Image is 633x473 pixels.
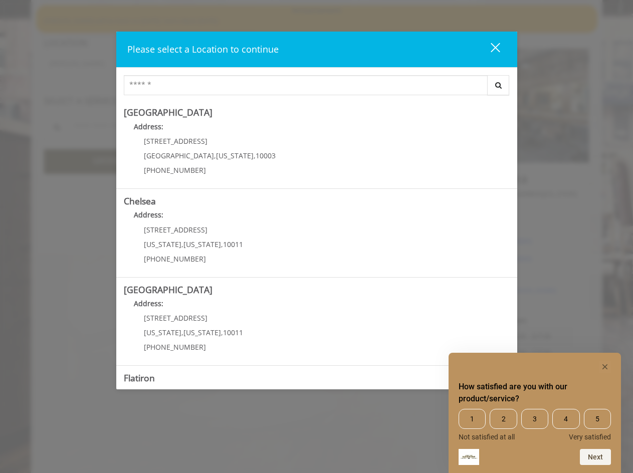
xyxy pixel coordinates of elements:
[124,75,510,100] div: Center Select
[221,328,223,337] span: ,
[490,409,517,429] span: 2
[214,151,216,160] span: ,
[181,240,183,249] span: ,
[521,409,548,429] span: 3
[144,136,207,146] span: [STREET_ADDRESS]
[472,39,506,60] button: close dialog
[144,225,207,234] span: [STREET_ADDRESS]
[124,106,213,118] b: [GEOGRAPHIC_DATA]
[223,328,243,337] span: 10011
[144,313,207,323] span: [STREET_ADDRESS]
[552,409,579,429] span: 4
[216,151,254,160] span: [US_STATE]
[134,122,163,131] b: Address:
[221,240,223,249] span: ,
[459,433,515,441] span: Not satisfied at all
[459,361,611,465] div: How satisfied are you with our product/service? Select an option from 1 to 5, with 1 being Not sa...
[144,240,181,249] span: [US_STATE]
[223,240,243,249] span: 10011
[144,254,206,264] span: [PHONE_NUMBER]
[124,284,213,296] b: [GEOGRAPHIC_DATA]
[459,409,486,429] span: 1
[144,151,214,160] span: [GEOGRAPHIC_DATA]
[134,299,163,308] b: Address:
[493,82,504,89] i: Search button
[569,433,611,441] span: Very satisfied
[124,195,156,207] b: Chelsea
[181,328,183,337] span: ,
[580,449,611,465] button: Next question
[183,240,221,249] span: [US_STATE]
[479,42,499,57] div: close dialog
[584,409,611,429] span: 5
[144,165,206,175] span: [PHONE_NUMBER]
[254,151,256,160] span: ,
[124,372,155,384] b: Flatiron
[144,342,206,352] span: [PHONE_NUMBER]
[144,328,181,337] span: [US_STATE]
[124,75,488,95] input: Search Center
[459,381,611,405] h2: How satisfied are you with our product/service? Select an option from 1 to 5, with 1 being Not sa...
[127,43,279,55] span: Please select a Location to continue
[183,328,221,337] span: [US_STATE]
[599,361,611,373] button: Hide survey
[134,210,163,219] b: Address:
[256,151,276,160] span: 10003
[459,409,611,441] div: How satisfied are you with our product/service? Select an option from 1 to 5, with 1 being Not sa...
